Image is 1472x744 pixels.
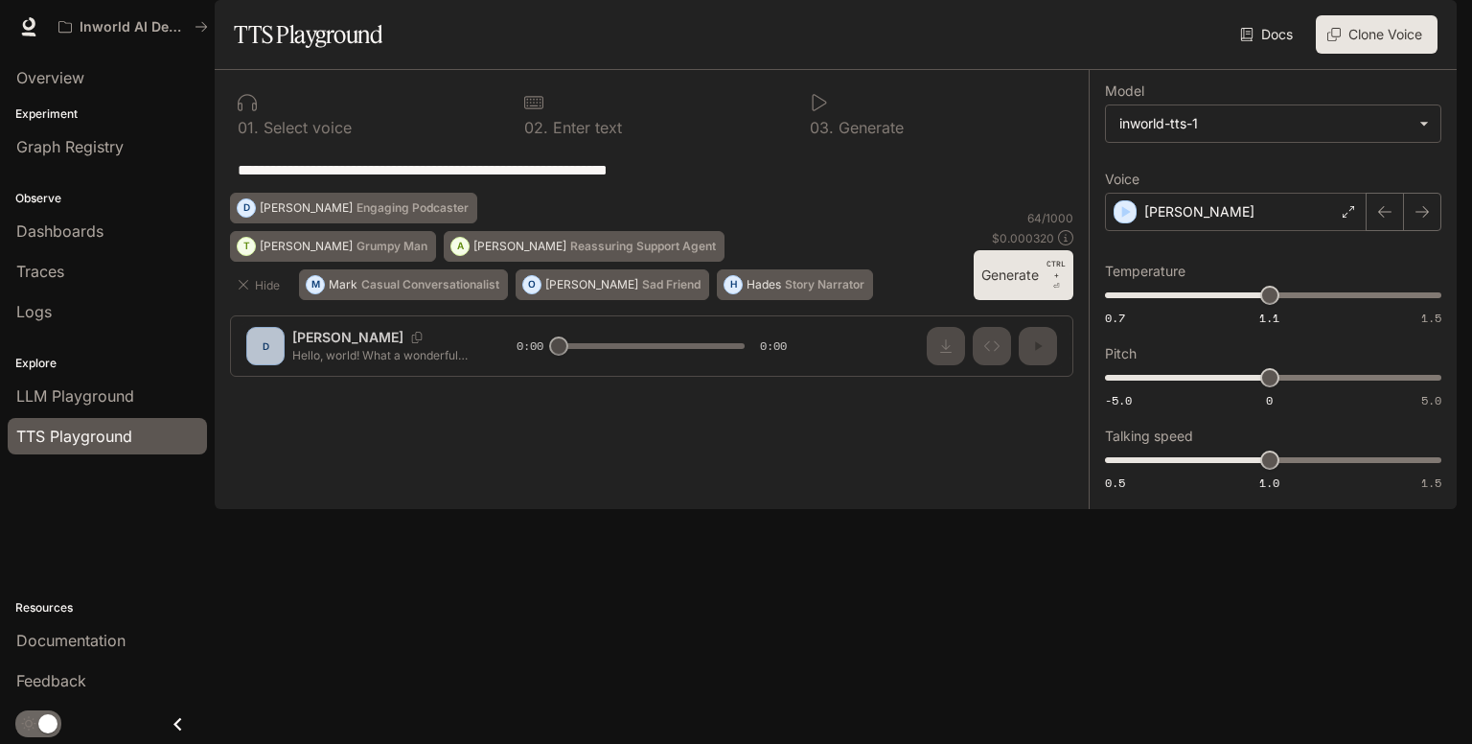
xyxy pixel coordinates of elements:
[524,120,548,135] p: 0 2 .
[1106,105,1440,142] div: inworld-tts-1
[1105,173,1139,186] p: Voice
[238,120,259,135] p: 0 1 .
[785,279,864,291] p: Story Narrator
[974,250,1073,300] button: GenerateCTRL +⏎
[50,8,217,46] button: All workspaces
[1144,202,1254,221] p: [PERSON_NAME]
[570,241,716,252] p: Reassuring Support Agent
[1105,84,1144,98] p: Model
[1236,15,1300,54] a: Docs
[1046,258,1066,292] p: ⏎
[1105,430,1193,443] p: Talking speed
[545,279,638,291] p: [PERSON_NAME]
[356,241,427,252] p: Grumpy Man
[329,279,357,291] p: Mark
[810,120,834,135] p: 0 3 .
[230,193,477,223] button: D[PERSON_NAME]Engaging Podcaster
[717,269,873,300] button: HHadesStory Narrator
[307,269,324,300] div: M
[259,120,352,135] p: Select voice
[1259,310,1279,326] span: 1.1
[516,269,709,300] button: O[PERSON_NAME]Sad Friend
[451,231,469,262] div: A
[230,231,436,262] button: T[PERSON_NAME]Grumpy Man
[1046,258,1066,281] p: CTRL +
[299,269,508,300] button: MMarkCasual Conversationalist
[356,202,469,214] p: Engaging Podcaster
[234,15,382,54] h1: TTS Playground
[1105,475,1125,491] span: 0.5
[1105,310,1125,326] span: 0.7
[1105,265,1185,278] p: Temperature
[238,193,255,223] div: D
[747,279,781,291] p: Hades
[1266,392,1273,408] span: 0
[548,120,622,135] p: Enter text
[260,202,353,214] p: [PERSON_NAME]
[238,231,255,262] div: T
[80,19,187,35] p: Inworld AI Demos
[724,269,742,300] div: H
[1316,15,1437,54] button: Clone Voice
[444,231,724,262] button: A[PERSON_NAME]Reassuring Support Agent
[1105,347,1137,360] p: Pitch
[1421,310,1441,326] span: 1.5
[1119,114,1410,133] div: inworld-tts-1
[1027,210,1073,226] p: 64 / 1000
[1259,475,1279,491] span: 1.0
[523,269,540,300] div: O
[473,241,566,252] p: [PERSON_NAME]
[834,120,904,135] p: Generate
[1421,392,1441,408] span: 5.0
[260,241,353,252] p: [PERSON_NAME]
[642,279,701,291] p: Sad Friend
[1421,475,1441,491] span: 1.5
[992,230,1054,246] p: $ 0.000320
[361,279,499,291] p: Casual Conversationalist
[1105,392,1132,408] span: -5.0
[230,269,291,300] button: Hide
